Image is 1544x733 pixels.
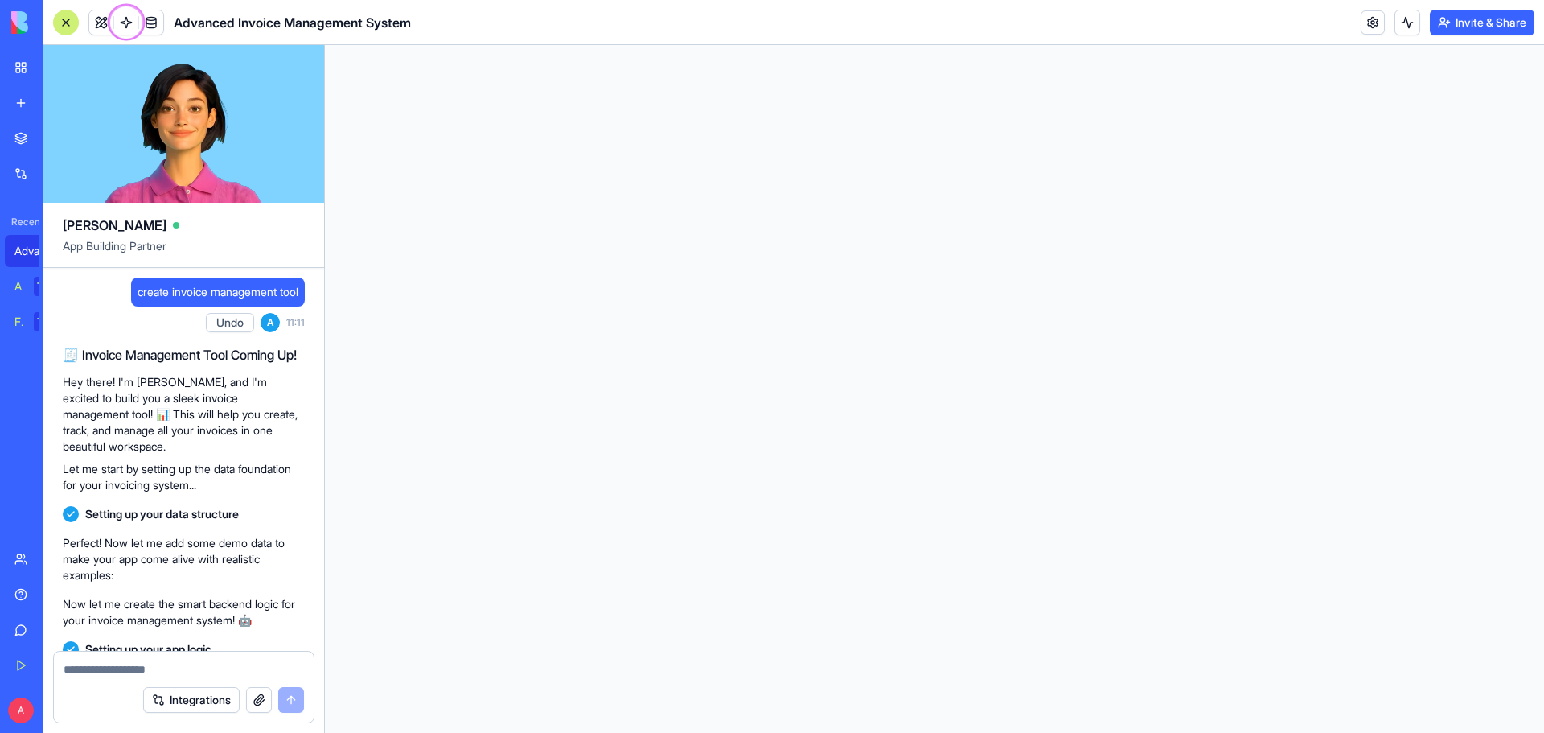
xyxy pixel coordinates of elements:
[286,316,305,329] span: 11:11
[63,596,305,628] p: Now let me create the smart backend logic for your invoice management system! 🤖
[34,312,60,331] div: TRY
[85,506,239,522] span: Setting up your data structure
[63,535,305,583] p: Perfect! Now let me add some demo data to make your app come alive with realistic examples:
[85,641,211,657] span: Setting up your app logic
[14,243,60,259] div: Advanced Invoice Management System
[138,284,298,300] span: create invoice management tool
[63,345,305,364] h2: 🧾 Invoice Management Tool Coming Up!
[5,270,69,303] a: AI Logo GeneratorTRY
[14,278,23,294] div: AI Logo Generator
[5,216,39,229] span: Recent
[63,238,305,267] span: App Building Partner
[143,687,240,713] button: Integrations
[34,277,60,296] div: TRY
[14,314,23,330] div: Feedback Form
[5,306,69,338] a: Feedback FormTRY
[1430,10,1534,35] button: Invite & Share
[63,461,305,493] p: Let me start by setting up the data foundation for your invoicing system...
[174,13,411,32] span: Advanced Invoice Management System
[261,313,280,332] span: A
[206,313,254,332] button: Undo
[63,374,305,455] p: Hey there! I'm [PERSON_NAME], and I'm excited to build you a sleek invoice management tool! 📊 Thi...
[5,235,69,267] a: Advanced Invoice Management System
[63,216,166,235] span: [PERSON_NAME]
[8,698,34,723] span: A
[11,11,111,34] img: logo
